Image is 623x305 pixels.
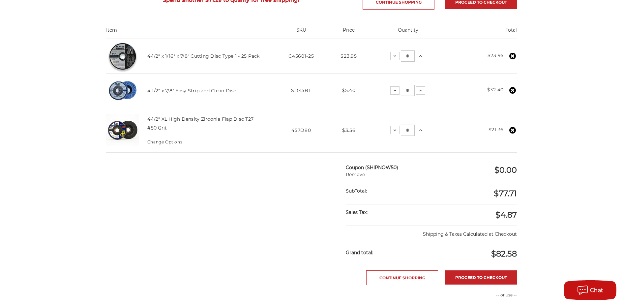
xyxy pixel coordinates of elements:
span: $82.58 [491,249,517,259]
a: 4-1/2" x 1/16" x 7/8" Cutting Disc Type 1 - 25 Pack [147,53,260,59]
span: $5.40 [342,87,356,93]
a: 4-1/2" x 7/8" Easy Strip and Clean Disc [147,88,236,94]
input: 4-1/2" XL High Density Zirconia Flap Disc T27 Quantity: [401,125,415,136]
a: Remove [346,171,365,177]
dd: #80 Grit [147,125,167,132]
img: 4-1/2" x 1/16" x 7/8" Cutting Disc Type 1 - 25 Pack [106,40,139,73]
span: $77.71 [494,189,517,198]
a: Continue Shopping [366,270,438,285]
img: 4-1/2" x 7/8" Easy Strip and Clean Disc [106,75,139,106]
th: Quantity [367,27,449,39]
strong: $21.36 [489,127,504,133]
div: SubTotal: [346,183,431,199]
span: C45601-25 [288,53,314,59]
p: -- or use -- [434,292,517,298]
span: Chat [590,287,604,293]
a: Proceed to checkout [445,270,517,285]
th: Item [106,27,272,39]
input: 4-1/2" x 7/8" Easy Strip and Clean Disc Quantity: [401,85,415,96]
span: 457D80 [291,127,311,133]
span: $0.00 [494,165,517,175]
img: 4-1/2" XL High Density Zirconia Flap Disc T27 [106,114,139,147]
strong: Sales Tax: [346,209,368,215]
p: Shipping & Taxes Calculated at Checkout [346,226,517,238]
strong: $32.40 [487,87,504,93]
th: Total [449,27,517,39]
th: Price [330,27,367,39]
span: $4.87 [495,210,517,220]
button: Chat [564,280,616,300]
span: $3.56 [342,127,356,133]
th: SKU [272,27,330,39]
strong: Grand total: [346,250,373,256]
a: Change Options [147,139,182,144]
span: SD45BL [291,87,311,93]
strong: $23.95 [488,52,504,58]
input: 4-1/2" x 1/16" x 7/8" Cutting Disc Type 1 - 25 Pack Quantity: [401,50,415,62]
strong: Coupon (SHIPNOW50) [346,165,398,170]
span: $23.95 [341,53,357,59]
a: 4-1/2" XL High Density Zirconia Flap Disc T27 [147,116,253,122]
